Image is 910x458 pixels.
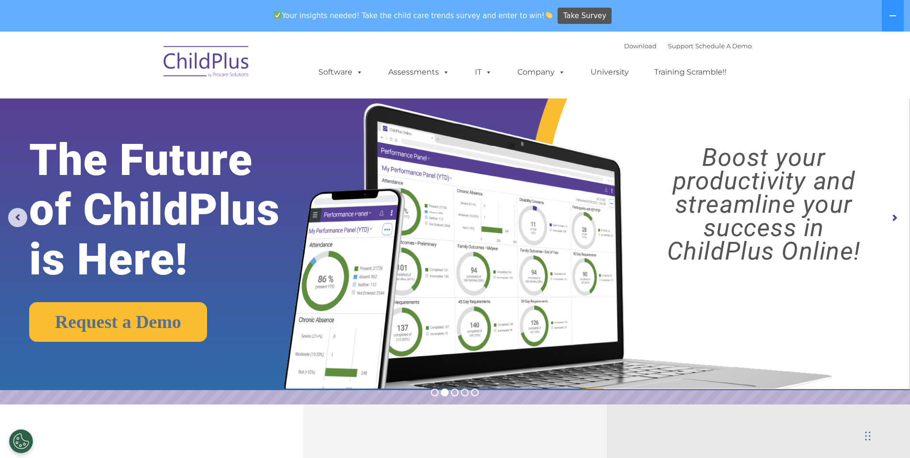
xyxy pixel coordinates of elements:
[379,63,459,82] a: Assessments
[29,135,320,284] rs-layer: The Future of ChildPlus is Here!
[668,42,693,50] a: Support
[558,8,612,24] a: Take Survey
[545,11,552,19] img: 👏
[133,63,162,70] span: Last name
[624,42,657,50] a: Download
[624,42,752,50] font: |
[865,422,871,450] div: Drag
[629,146,899,263] rs-layer: Boost your productivity and streamline your success in ChildPlus Online!
[754,355,910,458] iframe: Chat Widget
[695,42,752,50] a: Schedule A Demo
[159,39,254,87] img: ChildPlus by Procare Solutions
[270,6,557,25] span: Your insights needed! Take the child care trends survey and enter to win!
[29,302,207,342] a: Request a Demo
[581,63,638,82] a: University
[309,63,373,82] a: Software
[645,63,736,82] a: Training Scramble!!
[465,63,502,82] a: IT
[508,63,575,82] a: Company
[133,102,174,109] span: Phone number
[563,8,606,24] span: Take Survey
[9,429,33,453] button: Cookies Settings
[274,11,281,19] img: ✅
